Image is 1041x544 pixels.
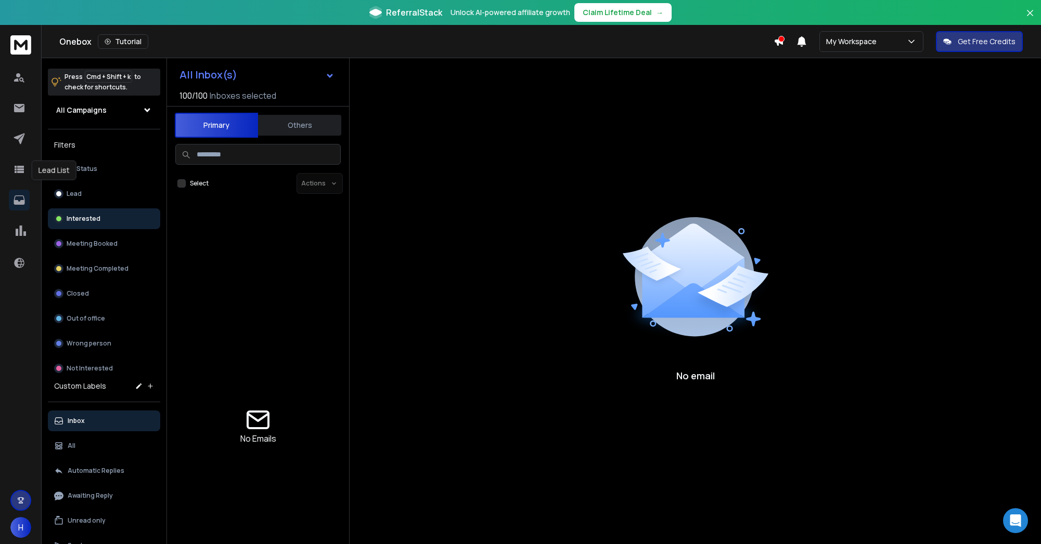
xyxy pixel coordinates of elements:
[48,410,160,431] button: Inbox
[68,467,124,475] p: Automatic Replies
[68,442,75,450] p: All
[48,485,160,506] button: Awaiting Reply
[56,105,107,115] h1: All Campaigns
[48,333,160,354] button: Wrong person
[171,64,343,85] button: All Inbox(s)
[48,100,160,121] button: All Campaigns
[67,240,118,248] p: Meeting Booked
[48,460,160,481] button: Automatic Replies
[59,34,774,49] div: Onebox
[98,34,148,49] button: Tutorial
[676,368,715,383] p: No email
[67,364,113,373] p: Not Interested
[1023,6,1037,31] button: Close banner
[68,417,85,425] p: Inbox
[68,492,113,500] p: Awaiting Reply
[68,165,97,173] p: All Status
[48,510,160,531] button: Unread only
[48,258,160,279] button: Meeting Completed
[258,114,341,137] button: Others
[179,89,208,102] span: 100 / 100
[210,89,276,102] h3: Inboxes selected
[67,264,128,273] p: Meeting Completed
[386,6,442,19] span: ReferralStack
[240,432,276,445] p: No Emails
[826,36,881,47] p: My Workspace
[10,517,31,538] button: H
[175,113,258,138] button: Primary
[656,7,663,18] span: →
[190,179,209,188] label: Select
[936,31,1023,52] button: Get Free Credits
[32,161,76,180] div: Lead List
[1003,508,1028,533] div: Open Intercom Messenger
[48,283,160,304] button: Closed
[67,190,82,198] p: Lead
[574,3,672,22] button: Claim Lifetime Deal→
[85,71,132,83] span: Cmd + Shift + k
[958,36,1016,47] p: Get Free Credits
[67,314,105,323] p: Out of office
[48,435,160,456] button: All
[48,138,160,152] h3: Filters
[48,208,160,229] button: Interested
[48,183,160,204] button: Lead
[65,72,141,92] p: Press to check for shortcuts.
[67,339,111,348] p: Wrong person
[451,7,570,18] p: Unlock AI-powered affiliate growth
[179,70,237,80] h1: All Inbox(s)
[67,215,100,223] p: Interested
[68,516,106,525] p: Unread only
[48,233,160,254] button: Meeting Booked
[67,289,89,298] p: Closed
[48,158,160,179] button: All Status
[48,358,160,379] button: Not Interested
[48,308,160,329] button: Out of office
[54,381,106,391] h3: Custom Labels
